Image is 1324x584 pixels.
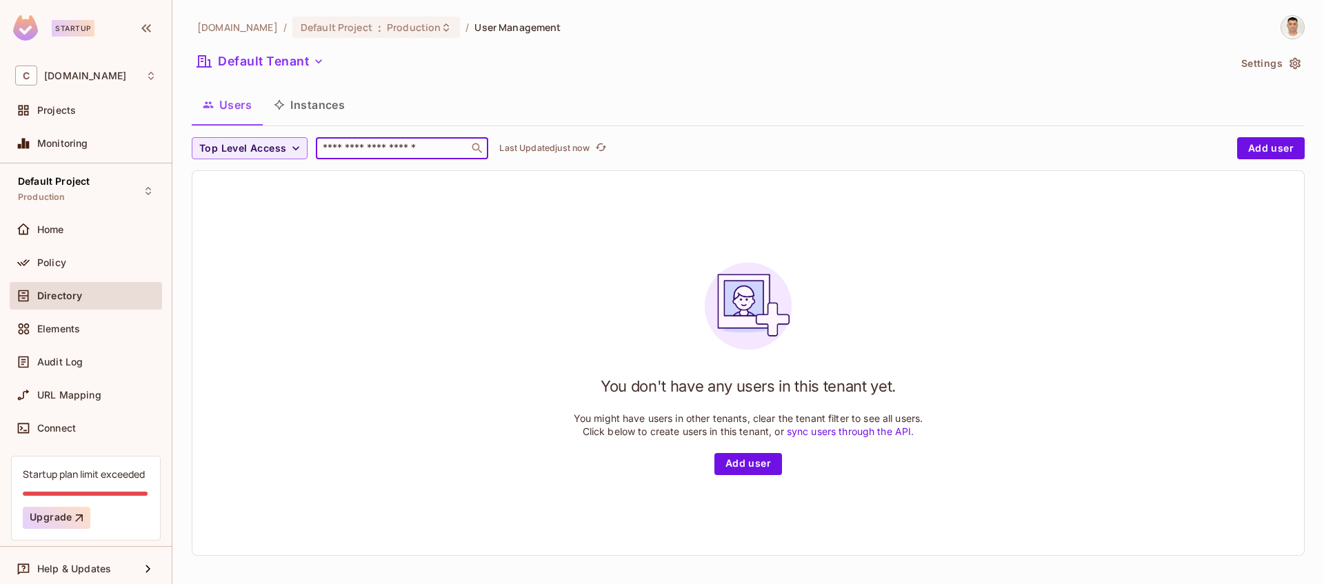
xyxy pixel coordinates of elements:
[474,21,561,34] span: User Management
[37,105,76,116] span: Projects
[37,138,88,149] span: Monitoring
[301,21,372,34] span: Default Project
[595,141,607,155] span: refresh
[1237,137,1305,159] button: Add user
[499,143,590,154] p: Last Updated just now
[37,390,101,401] span: URL Mapping
[23,467,145,481] div: Startup plan limit exceeded
[283,21,287,34] li: /
[574,412,923,438] p: You might have users in other tenants, clear the tenant filter to see all users. Click below to c...
[37,356,83,367] span: Audit Log
[37,257,66,268] span: Policy
[377,22,382,33] span: :
[23,507,90,529] button: Upgrade
[1236,52,1305,74] button: Settings
[199,140,286,157] span: Top Level Access
[13,15,38,41] img: SReyMgAAAABJRU5ErkJggg==
[44,70,126,81] span: Workspace: chalkboard.io
[787,425,914,437] a: sync users through the API.
[590,140,609,157] span: Click to refresh data
[192,137,308,159] button: Top Level Access
[15,66,37,85] span: C
[52,20,94,37] div: Startup
[1281,16,1304,39] img: Armen Hovasapyan
[37,224,64,235] span: Home
[37,323,80,334] span: Elements
[192,50,330,72] button: Default Tenant
[387,21,441,34] span: Production
[192,88,263,122] button: Users
[592,140,609,157] button: refresh
[601,376,896,396] h1: You don't have any users in this tenant yet.
[714,453,782,475] button: Add user
[197,21,278,34] span: the active workspace
[263,88,356,122] button: Instances
[18,176,90,187] span: Default Project
[37,563,111,574] span: Help & Updates
[465,21,469,34] li: /
[18,192,66,203] span: Production
[37,423,76,434] span: Connect
[37,290,82,301] span: Directory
